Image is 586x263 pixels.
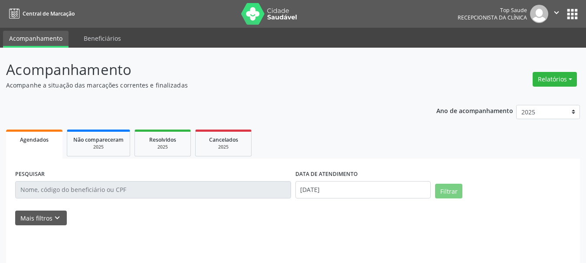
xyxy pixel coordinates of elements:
div: 2025 [202,144,245,150]
label: DATA DE ATENDIMENTO [295,168,358,181]
a: Central de Marcação [6,6,75,21]
i:  [552,8,561,17]
span: Resolvidos [149,136,176,143]
span: Recepcionista da clínica [458,14,527,21]
span: Cancelados [209,136,238,143]
span: Central de Marcação [23,10,75,17]
a: Beneficiários [78,31,127,46]
button: apps [565,6,580,22]
div: Top Saude [458,6,527,14]
input: Selecione um intervalo [295,181,431,198]
div: 2025 [73,144,124,150]
button: Mais filtroskeyboard_arrow_down [15,211,67,226]
button: Filtrar [435,184,462,198]
img: img [530,5,548,23]
div: 2025 [141,144,184,150]
p: Acompanhamento [6,59,408,81]
span: Agendados [20,136,49,143]
span: Não compareceram [73,136,124,143]
button:  [548,5,565,23]
p: Ano de acompanhamento [436,105,513,116]
input: Nome, código do beneficiário ou CPF [15,181,291,198]
a: Acompanhamento [3,31,69,48]
label: PESQUISAR [15,168,45,181]
p: Acompanhe a situação das marcações correntes e finalizadas [6,81,408,90]
i: keyboard_arrow_down [52,213,62,223]
button: Relatórios [533,72,577,87]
